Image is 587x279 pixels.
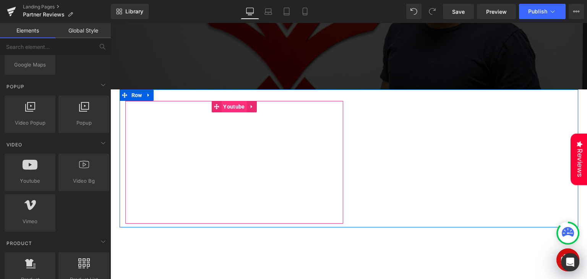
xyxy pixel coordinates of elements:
[6,240,33,247] span: Product
[277,4,296,19] a: Tablet
[561,253,579,271] div: Open Intercom Messenger
[125,8,143,15] span: Library
[7,217,53,225] span: Vimeo
[23,11,65,18] span: Partner Reviews
[7,177,53,185] span: Youtube
[477,4,516,19] a: Preview
[296,4,314,19] a: Mobile
[6,83,25,90] span: Popup
[61,177,107,185] span: Video Bg
[33,67,43,78] a: Expand / Collapse
[6,141,23,148] span: Video
[19,67,34,78] span: Row
[528,8,547,15] span: Publish
[111,78,136,89] span: Youtube
[259,4,277,19] a: Laptop
[23,4,111,10] a: Landing Pages
[519,4,566,19] button: Publish
[241,4,259,19] a: Desktop
[7,119,53,127] span: Video Popup
[406,4,422,19] button: Undo
[7,61,53,69] span: Google Maps
[136,78,146,89] a: Expand / Collapse
[111,4,149,19] a: New Library
[569,4,584,19] button: More
[452,8,465,16] span: Save
[460,110,477,162] div: Reviews
[425,4,440,19] button: Redo
[55,23,111,38] a: Global Style
[486,8,507,16] span: Preview
[61,119,107,127] span: Popup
